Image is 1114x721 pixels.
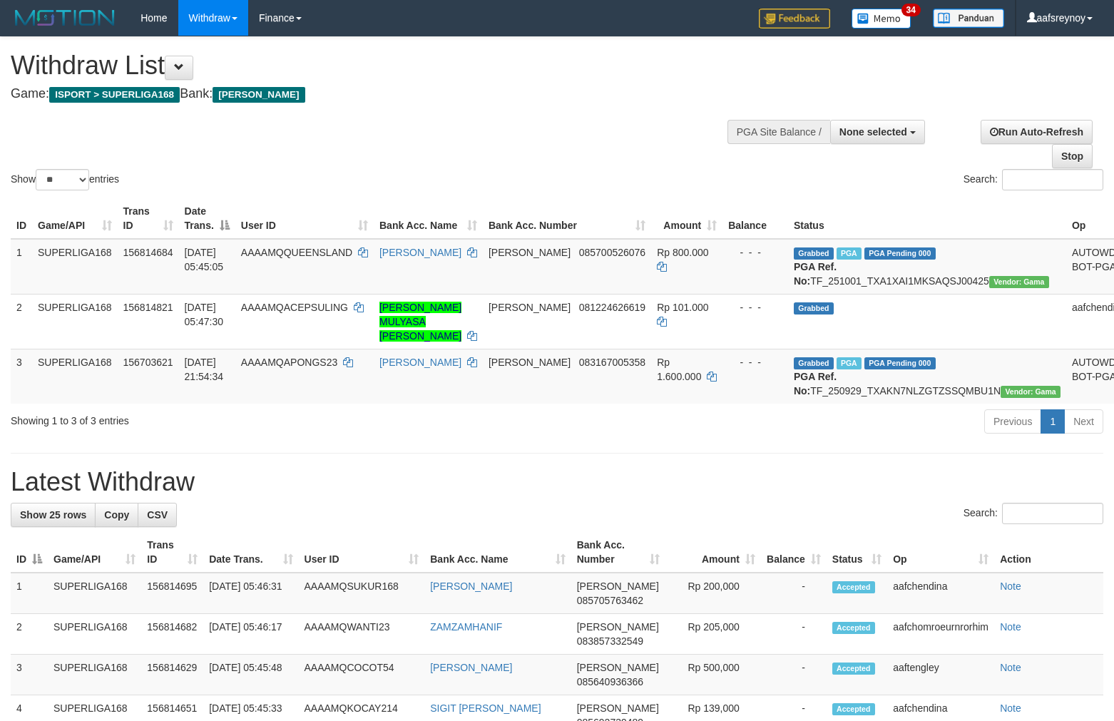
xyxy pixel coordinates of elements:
span: Rp 1.600.000 [657,357,701,382]
span: Vendor URL: https://trx31.1velocity.biz [989,276,1049,288]
span: Copy 083167005358 to clipboard [579,357,645,368]
td: aaftengley [887,655,994,695]
th: Amount: activate to sort column ascending [651,198,722,239]
span: [DATE] 21:54:34 [185,357,224,382]
span: AAAAMQAPONGS23 [241,357,337,368]
span: [PERSON_NAME] [489,302,571,313]
th: Bank Acc. Number: activate to sort column ascending [571,532,665,573]
span: None selected [839,126,907,138]
label: Search: [964,503,1103,524]
div: - - - [728,245,782,260]
span: Grabbed [794,357,834,369]
span: [PERSON_NAME] [489,247,571,258]
span: [PERSON_NAME] [489,357,571,368]
td: Rp 200,000 [665,573,761,614]
span: Copy 083857332549 to clipboard [577,635,643,647]
span: PGA Pending [864,247,936,260]
span: 156814684 [123,247,173,258]
td: SUPERLIGA168 [32,294,118,349]
div: - - - [728,300,782,315]
td: AAAAMQWANTI23 [299,614,425,655]
a: Note [1000,581,1021,592]
a: [PERSON_NAME] MULYASA [PERSON_NAME] [379,302,461,342]
a: [PERSON_NAME] [430,581,512,592]
a: ZAMZAMHANIF [430,621,502,633]
h1: Withdraw List [11,51,728,80]
th: Date Trans.: activate to sort column descending [179,198,235,239]
th: Bank Acc. Number: activate to sort column ascending [483,198,651,239]
a: Note [1000,621,1021,633]
label: Show entries [11,169,119,190]
img: panduan.png [933,9,1004,28]
th: Status: activate to sort column ascending [827,532,887,573]
span: Grabbed [794,302,834,315]
th: Status [788,198,1066,239]
a: [PERSON_NAME] [379,357,461,368]
td: 3 [11,349,32,404]
span: Accepted [832,703,875,715]
td: SUPERLIGA168 [48,655,141,695]
a: Copy [95,503,138,527]
span: [PERSON_NAME] [577,621,659,633]
span: AAAAMQACEPSULING [241,302,348,313]
td: Rp 205,000 [665,614,761,655]
span: Copy 085640936366 to clipboard [577,676,643,687]
img: Button%20Memo.svg [852,9,911,29]
td: AAAAMQSUKUR168 [299,573,425,614]
th: Bank Acc. Name: activate to sort column ascending [424,532,571,573]
th: ID [11,198,32,239]
span: Copy 085700526076 to clipboard [579,247,645,258]
td: SUPERLIGA168 [48,614,141,655]
span: [PERSON_NAME] [577,702,659,714]
b: PGA Ref. No: [794,371,837,397]
img: MOTION_logo.png [11,7,119,29]
a: [PERSON_NAME] [379,247,461,258]
div: PGA Site Balance / [727,120,830,144]
span: 156814821 [123,302,173,313]
th: Game/API: activate to sort column ascending [48,532,141,573]
a: 1 [1041,409,1065,434]
th: User ID: activate to sort column ascending [235,198,374,239]
a: [PERSON_NAME] [430,662,512,673]
a: Note [1000,702,1021,714]
th: Op: activate to sort column ascending [887,532,994,573]
a: Stop [1052,144,1093,168]
span: [PERSON_NAME] [577,662,659,673]
button: None selected [830,120,925,144]
td: aafchomroeurnrorhim [887,614,994,655]
a: Next [1064,409,1103,434]
a: CSV [138,503,177,527]
th: Game/API: activate to sort column ascending [32,198,118,239]
span: Marked by aafchhiseyha [837,357,862,369]
span: Grabbed [794,247,834,260]
span: [PERSON_NAME] [213,87,305,103]
td: SUPERLIGA168 [32,239,118,295]
td: 1 [11,573,48,614]
td: 1 [11,239,32,295]
th: Action [994,532,1103,573]
a: SIGIT [PERSON_NAME] [430,702,541,714]
td: Rp 500,000 [665,655,761,695]
div: - - - [728,355,782,369]
td: [DATE] 05:46:31 [203,573,298,614]
td: - [761,573,827,614]
td: 156814629 [141,655,203,695]
th: Balance: activate to sort column ascending [761,532,827,573]
span: CSV [147,509,168,521]
span: Copy [104,509,129,521]
th: Trans ID: activate to sort column ascending [141,532,203,573]
td: 3 [11,655,48,695]
label: Search: [964,169,1103,190]
span: 34 [901,4,921,16]
input: Search: [1002,503,1103,524]
td: 156814695 [141,573,203,614]
td: TF_251001_TXA1XAI1MKSAQSJ00425 [788,239,1066,295]
span: [DATE] 05:47:30 [185,302,224,327]
span: Show 25 rows [20,509,86,521]
select: Showentries [36,169,89,190]
a: Previous [984,409,1041,434]
span: Accepted [832,622,875,634]
span: 156703621 [123,357,173,368]
th: Bank Acc. Name: activate to sort column ascending [374,198,483,239]
th: Amount: activate to sort column ascending [665,532,761,573]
